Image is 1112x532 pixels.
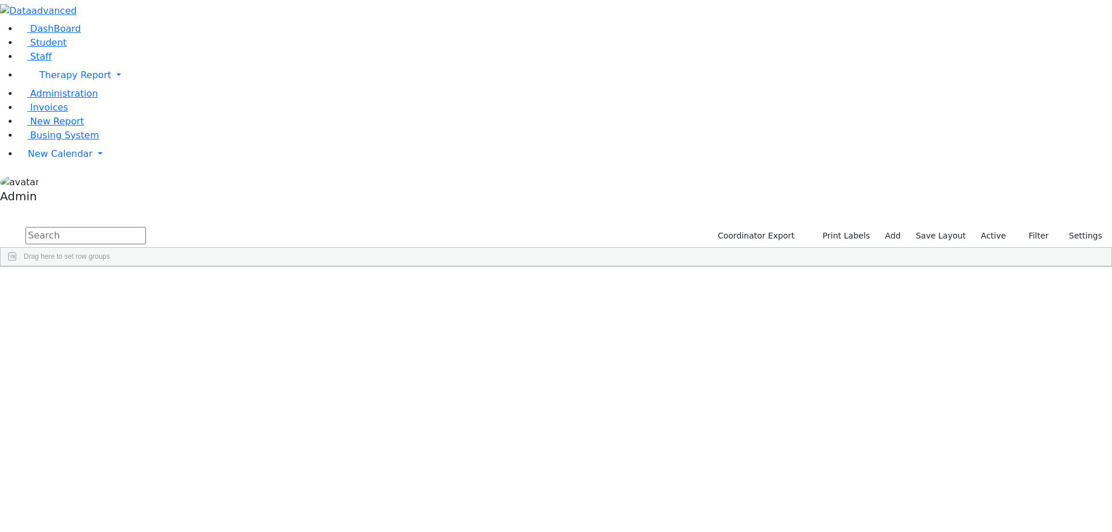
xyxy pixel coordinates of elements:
[19,64,1112,87] a: Therapy Report
[25,227,146,244] input: Search
[19,142,1112,166] a: New Calendar
[28,148,93,159] span: New Calendar
[880,227,906,245] a: Add
[30,88,98,99] span: Administration
[1054,227,1107,245] button: Settings
[809,227,875,245] button: Print Labels
[1014,227,1054,245] button: Filter
[19,116,84,127] a: New Report
[24,252,110,261] span: Drag here to set row groups
[19,88,98,99] a: Administration
[19,102,68,113] a: Invoices
[910,227,971,245] button: Save Layout
[30,130,99,141] span: Busing System
[30,51,52,62] span: Staff
[976,227,1011,245] label: Active
[30,116,84,127] span: New Report
[19,130,99,141] a: Busing System
[30,23,81,34] span: DashBoard
[19,23,81,34] a: DashBoard
[19,37,67,48] a: Student
[30,37,67,48] span: Student
[30,102,68,113] span: Invoices
[39,69,111,80] span: Therapy Report
[710,227,800,245] button: Coordinator Export
[19,51,52,62] a: Staff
